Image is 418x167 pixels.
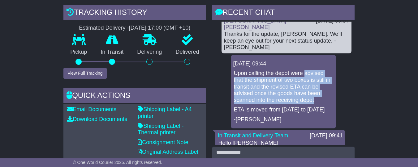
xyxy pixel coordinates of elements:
[63,49,94,56] p: Pickup
[94,49,130,56] p: In Transit
[169,49,206,56] p: Delivered
[129,25,190,31] div: [DATE] 17:00 (GMT +10)
[138,106,192,119] a: Shipping Label - A4 printer
[138,123,183,136] a: Shipping Label - Thermal printer
[224,18,286,31] a: [DEMOGRAPHIC_DATA][PERSON_NAME]
[63,88,206,105] div: Quick Actions
[73,160,162,165] span: © One World Courier 2025. All rights reserved.
[234,106,333,113] p: ETA is moved from [DATE] to [DATE]
[233,61,334,67] div: [DATE] 09:44
[138,149,198,155] a: Original Address Label
[63,25,206,31] div: Estimated Delivery -
[234,116,333,123] p: -[PERSON_NAME]
[310,132,343,139] div: [DATE] 09:41
[67,116,127,122] a: Download Documents
[63,68,106,79] button: View Full Tracking
[218,140,342,147] p: Hello [PERSON_NAME]
[138,139,188,145] a: Consignment Note
[212,5,355,22] div: RECENT CHAT
[63,5,206,22] div: Tracking history
[234,70,333,103] p: Upon calling the depot were advised that the shipment of two boxes is still in transit and the re...
[67,106,116,112] a: Email Documents
[130,49,169,56] p: Delivering
[224,31,349,51] div: Thanks for the update, [PERSON_NAME]. We’ll keep an eye out for your next status update. -[PERSON...
[218,132,288,139] a: In Transit and Delivery Team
